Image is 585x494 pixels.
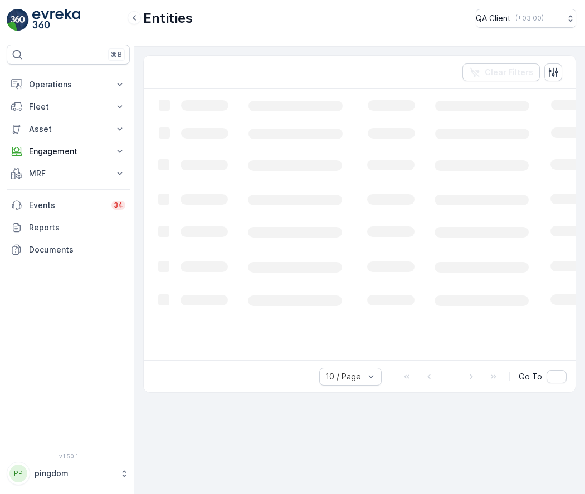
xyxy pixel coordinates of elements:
[485,67,533,78] p: Clear Filters
[9,465,27,482] div: PP
[476,13,511,24] p: QA Client
[7,462,130,485] button: PPpingdom
[29,168,108,179] p: MRF
[7,453,130,460] span: v 1.50.1
[7,194,130,216] a: Events34
[114,201,123,210] p: 34
[29,123,108,135] p: Asset
[35,468,114,479] p: pingdom
[476,9,576,28] button: QA Client(+03:00)
[29,79,108,90] p: Operations
[29,200,105,211] p: Events
[143,9,193,27] p: Entities
[29,244,125,255] p: Documents
[29,101,108,112] p: Fleet
[462,63,540,81] button: Clear Filters
[7,140,130,162] button: Engagement
[515,14,544,23] p: ( +03:00 )
[7,239,130,261] a: Documents
[7,118,130,140] button: Asset
[7,162,130,185] button: MRF
[32,9,80,31] img: logo_light-DOdMpM7g.png
[7,9,29,31] img: logo
[519,371,542,382] span: Go To
[7,96,130,118] button: Fleet
[29,146,108,157] p: Engagement
[7,73,130,96] button: Operations
[29,222,125,233] p: Reports
[7,216,130,239] a: Reports
[111,50,122,59] p: ⌘B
